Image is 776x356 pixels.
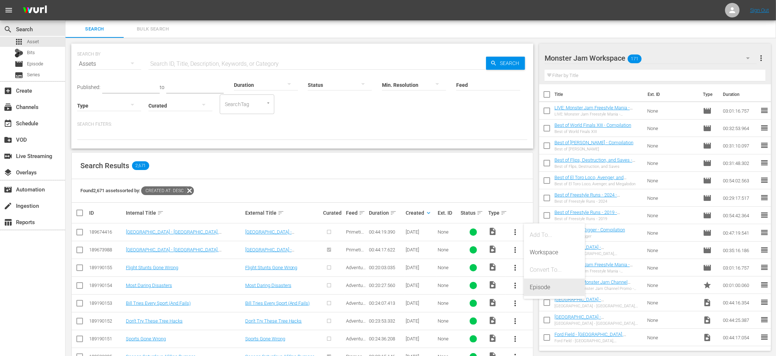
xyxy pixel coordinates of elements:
div: Add To... [530,226,579,244]
a: [GEOGRAPHIC_DATA] - [GEOGRAPHIC_DATA], [GEOGRAPHIC_DATA] [245,247,295,263]
div: [GEOGRAPHIC_DATA] - [GEOGRAPHIC_DATA], [GEOGRAPHIC_DATA] [554,321,641,326]
span: Search [497,57,525,70]
span: Schedule [4,119,12,128]
span: Episode [703,211,712,220]
span: reorder [760,211,769,219]
div: Best of Flips, Destruction, and Saves [554,164,641,169]
div: Best of World Finals XIII [554,129,631,134]
td: 00:47:19.541 [720,224,760,242]
div: External Title [245,209,321,217]
div: ID [89,210,124,216]
a: Best of Flips, Destruction, and Saves - Compilation [554,157,635,168]
button: Open [265,100,272,106]
div: [GEOGRAPHIC_DATA] - [GEOGRAPHIC_DATA], [GEOGRAPHIC_DATA] [554,304,641,308]
button: more_vert [506,312,524,330]
span: Primetime [346,229,365,240]
span: Adventures [346,300,367,311]
div: 00:44:19.390 [369,229,403,235]
a: Sports Gone Wrong [245,336,285,341]
td: None [644,154,700,172]
div: Bits [15,49,23,57]
span: Series [27,71,40,78]
span: reorder [760,246,769,254]
span: Asset [15,37,23,46]
span: more_vert [511,281,520,290]
a: [GEOGRAPHIC_DATA] - [GEOGRAPHIC_DATA], [GEOGRAPHIC_DATA] [126,229,222,240]
div: [DATE] [406,336,435,341]
button: more_vert [506,259,524,276]
span: Video [703,333,712,342]
span: Adventures [346,283,367,294]
a: Flight Stunts Gone Wrong [245,265,298,270]
div: 00:20:27.560 [369,283,403,288]
div: Ford Field - [GEOGRAPHIC_DATA], [GEOGRAPHIC_DATA] [554,339,641,343]
div: None [438,265,458,270]
div: Monster Jam Workspace [545,48,757,68]
span: Create [4,86,12,95]
td: 00:54:42.364 [720,207,760,224]
span: keyboard_arrow_down [425,210,432,216]
button: more_vert [506,295,524,312]
a: Bill Tries Every Sport (And Fails) [245,300,310,306]
span: Series [15,71,23,80]
td: None [644,329,700,346]
a: Bill Tries Every Sport (And Fails) [126,300,191,306]
div: 00:24:07.413 [369,300,403,306]
span: reorder [760,193,769,202]
span: Episode [703,194,712,202]
span: more_vert [757,54,765,62]
a: Best of Grave Digger - Compilation [554,227,625,232]
span: Episode [703,124,712,133]
td: None [644,242,700,259]
div: [DATE] [406,229,435,235]
div: Duration [369,209,403,217]
span: VOD [4,135,12,144]
a: Best of Freestyle Runs - 2024 - Compilation [554,192,620,203]
div: Internal Title [126,209,243,217]
span: sort [157,210,164,216]
button: Search [486,57,525,70]
button: more_vert [506,241,524,259]
th: Type [699,84,719,105]
div: Best of [PERSON_NAME] [554,147,633,151]
div: Assets [77,54,141,74]
span: Found 2,671 assets sorted by: [80,188,194,193]
span: Video [488,334,497,343]
td: None [644,207,700,224]
td: 00:31:48.302 [720,154,760,172]
button: more_vert [506,330,524,348]
span: Overlays [4,168,12,177]
a: Sign Out [750,7,769,13]
span: sort [390,210,397,216]
a: [GEOGRAPHIC_DATA] - [GEOGRAPHIC_DATA], [GEOGRAPHIC_DATA] [126,247,222,258]
a: Ford Field - [GEOGRAPHIC_DATA], [GEOGRAPHIC_DATA] [554,332,626,343]
span: Video [703,298,712,307]
span: sort [359,210,365,216]
span: more_vert [511,228,520,236]
div: [DATE] [406,247,435,252]
span: Ingestion [4,202,12,210]
div: Best of Freestyle Runs - 2024 [554,199,641,204]
span: Video [488,263,497,271]
div: None [438,300,458,306]
span: reorder [760,124,769,132]
span: reorder [760,228,769,237]
div: None [438,247,458,252]
div: Status [461,209,486,217]
div: 189190154 [89,283,124,288]
span: Adventures [346,265,367,276]
span: Episode [15,60,23,68]
div: LIVE: Monster Jam Freestyle Mania - [GEOGRAPHIC_DATA], [GEOGRAPHIC_DATA] - [DATE] [554,112,641,117]
span: sort [501,210,507,216]
a: Don't Try These Tree Hacks [126,318,183,324]
div: [DATE] [406,300,435,306]
span: Created At: desc [141,186,185,195]
span: Automation [4,185,12,194]
span: Episode [703,228,712,237]
a: Best of World Finals XIII - Compilation [554,122,631,128]
td: None [644,224,700,242]
span: Episode [703,263,712,272]
div: LIVE: Monster Jam Freestyle Mania - [GEOGRAPHIC_DATA], [GEOGRAPHIC_DATA] - [DATE] [554,269,641,274]
span: Episode [703,246,712,255]
a: LIVE: Monster Jam Freestyle Mania - [GEOGRAPHIC_DATA], [GEOGRAPHIC_DATA] - [DATE] [554,105,633,121]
